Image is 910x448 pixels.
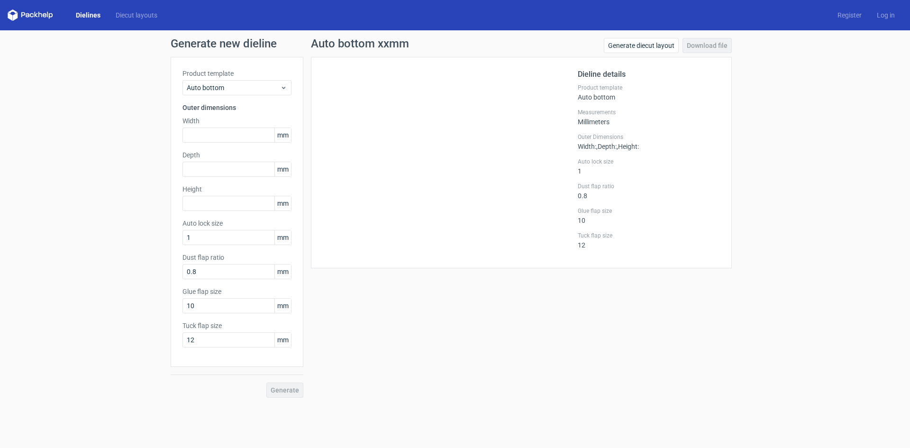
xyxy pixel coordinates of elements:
h2: Dieline details [578,69,720,80]
h1: Auto bottom xxmm [311,38,409,49]
div: 12 [578,232,720,249]
span: , Depth : [596,143,617,150]
label: Auto lock size [578,158,720,165]
span: mm [274,265,291,279]
label: Depth [182,150,291,160]
h1: Generate new dieline [171,38,739,49]
label: Glue flap size [182,287,291,296]
div: Millimeters [578,109,720,126]
label: Product template [182,69,291,78]
div: 1 [578,158,720,175]
a: Dielines [68,10,108,20]
a: Register [830,10,869,20]
span: mm [274,230,291,245]
label: Width [182,116,291,126]
span: , Height : [617,143,639,150]
span: mm [274,162,291,176]
label: Dust flap ratio [182,253,291,262]
span: mm [274,299,291,313]
label: Glue flap size [578,207,720,215]
span: Width : [578,143,596,150]
label: Outer Dimensions [578,133,720,141]
label: Product template [578,84,720,91]
label: Dust flap ratio [578,183,720,190]
span: mm [274,196,291,210]
a: Log in [869,10,902,20]
div: 0.8 [578,183,720,200]
span: mm [274,128,291,142]
label: Height [182,184,291,194]
label: Tuck flap size [182,321,291,330]
a: Diecut layouts [108,10,165,20]
label: Auto lock size [182,219,291,228]
a: Generate diecut layout [604,38,679,53]
label: Tuck flap size [578,232,720,239]
span: Auto bottom [187,83,280,92]
span: mm [274,333,291,347]
div: 10 [578,207,720,224]
label: Measurements [578,109,720,116]
div: Auto bottom [578,84,720,101]
h3: Outer dimensions [182,103,291,112]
